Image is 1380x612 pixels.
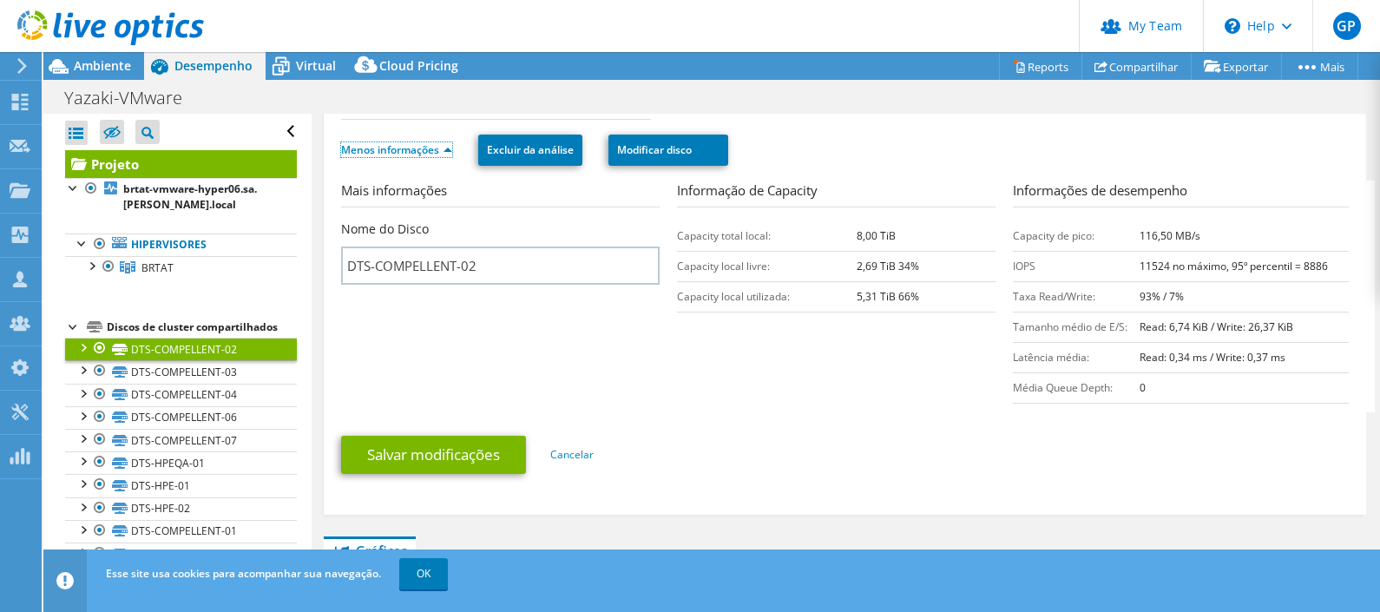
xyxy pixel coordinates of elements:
span: Ambiente [74,57,131,74]
span: BRTAT [141,260,174,275]
b: 0 [1140,380,1146,395]
b: 93% / 7% [1140,289,1184,304]
a: Projeto [65,150,297,178]
td: Capacity local utilizada: [677,281,857,312]
a: Reports [999,53,1082,80]
span: GP [1333,12,1361,40]
td: Taxa Read/Write: [1013,281,1140,312]
h1: Yazaki-VMware [56,89,209,108]
a: Cancelar [550,447,594,462]
b: 2,69 TiB 34% [857,259,919,273]
td: Média Queue Depth: [1013,372,1140,403]
td: Latência média: [1013,342,1140,372]
a: Mais [1281,53,1358,80]
a: DTS-COMPELLENT-07 [65,429,297,451]
a: Salvar modificações [341,436,526,474]
td: Capacity total local: [677,220,857,251]
a: DTS-COMPELLENT-03 [65,360,297,383]
b: Read: 0,34 ms / Write: 0,37 ms [1140,350,1285,365]
a: Compartilhar [1081,53,1192,80]
a: DTS-HPEQA-01 [65,451,297,474]
a: Menos informações [341,142,452,157]
b: brtat-vmware-hyper06.sa.[PERSON_NAME].local [123,181,257,212]
h3: Mais informações [341,181,660,207]
h3: Informação de Capacity [677,181,996,207]
a: DTS-HPE-01 [65,474,297,497]
span: Virtual [296,57,336,74]
span: Cloud Pricing [379,57,458,74]
a: DTS-HPE-02 [65,497,297,520]
a: Modificar disco [608,135,728,166]
td: IOPS [1013,251,1140,281]
b: 8,00 TiB [857,228,896,243]
div: Discos de cluster compartilhados [107,317,297,338]
td: Capacity de pico: [1013,220,1140,251]
a: Exportar [1191,53,1282,80]
span: Esse site usa cookies para acompanhar sua navegação. [106,566,381,581]
label: Nome do Disco [341,220,429,238]
span: Gráficos [332,542,407,559]
a: Excluir da análise [478,135,582,166]
a: Hipervisores [65,234,297,256]
a: DTS-COMPELLENT-01 [65,520,297,543]
a: BRTAT [65,256,297,279]
a: brtat-vmware-hyper06.sa.[PERSON_NAME].local [65,178,297,216]
b: 116,50 MB/s [1140,228,1200,243]
b: Read: 6,74 KiB / Write: 26,37 KiB [1140,319,1293,334]
td: Tamanho médio de E/S: [1013,312,1140,342]
h3: Informações de desempenho [1013,181,1349,207]
a: DTS-COMPELLENT-06 [65,406,297,429]
td: Capacity local livre: [677,251,857,281]
a: DTS-HPE-03 [65,543,297,565]
a: DTS-COMPELLENT-02 [65,338,297,360]
b: 11524 no máximo, 95º percentil = 8886 [1140,259,1328,273]
svg: \n [1225,18,1240,34]
b: 5,31 TiB 66% [857,289,919,304]
a: OK [399,558,448,589]
span: Desempenho [174,57,253,74]
a: DTS-COMPELLENT-04 [65,384,297,406]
